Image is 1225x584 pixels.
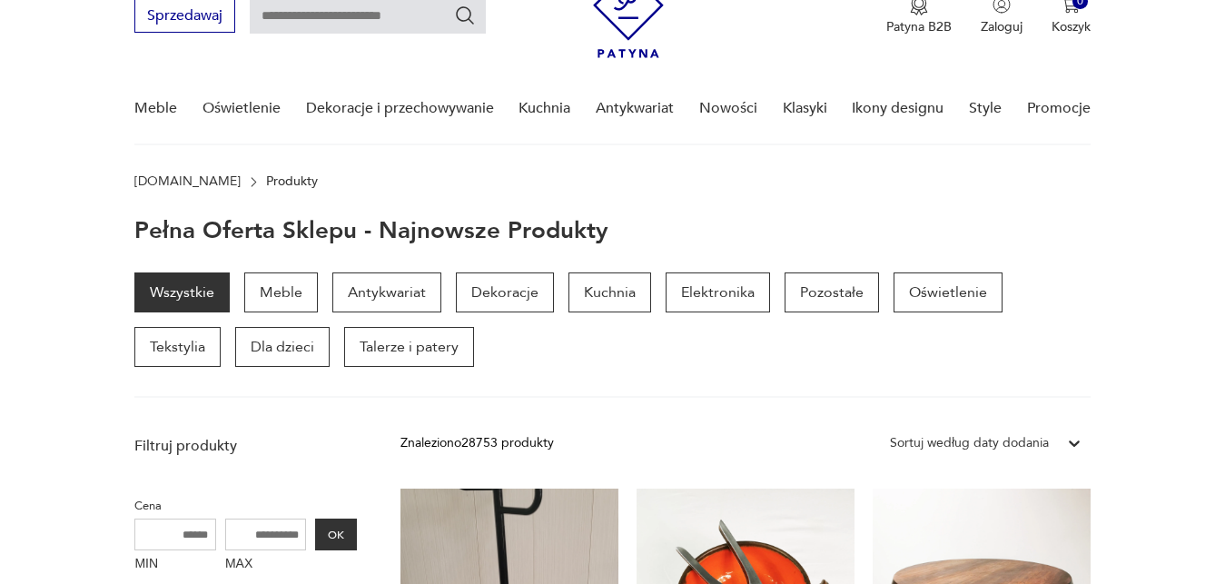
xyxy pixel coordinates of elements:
label: MAX [225,550,307,579]
div: Sortuj według daty dodania [890,433,1049,453]
a: Meble [134,74,177,144]
a: Oświetlenie [894,272,1003,312]
button: Szukaj [454,5,476,26]
a: Talerze i patery [344,327,474,367]
a: Ikony designu [852,74,943,144]
a: Elektronika [666,272,770,312]
a: Dekoracje i przechowywanie [306,74,494,144]
a: Oświetlenie [203,74,281,144]
p: Produkty [266,174,318,189]
p: Filtruj produkty [134,436,357,456]
label: MIN [134,550,216,579]
button: OK [315,519,357,550]
a: Pozostałe [785,272,879,312]
a: Wszystkie [134,272,230,312]
a: Antykwariat [332,272,441,312]
a: Antykwariat [596,74,674,144]
a: Kuchnia [519,74,570,144]
a: Sprzedawaj [134,11,235,24]
a: Kuchnia [568,272,651,312]
p: Patyna B2B [886,18,952,35]
p: Koszyk [1052,18,1091,35]
p: Cena [134,496,357,516]
h1: Pełna oferta sklepu - najnowsze produkty [134,218,608,243]
a: Promocje [1027,74,1091,144]
a: Meble [244,272,318,312]
a: [DOMAIN_NAME] [134,174,241,189]
a: Style [969,74,1002,144]
a: Klasyki [783,74,827,144]
a: Nowości [699,74,757,144]
a: Tekstylia [134,327,221,367]
a: Dekoracje [456,272,554,312]
p: Zaloguj [981,18,1022,35]
a: Dla dzieci [235,327,330,367]
div: Znaleziono 28753 produkty [400,433,554,453]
